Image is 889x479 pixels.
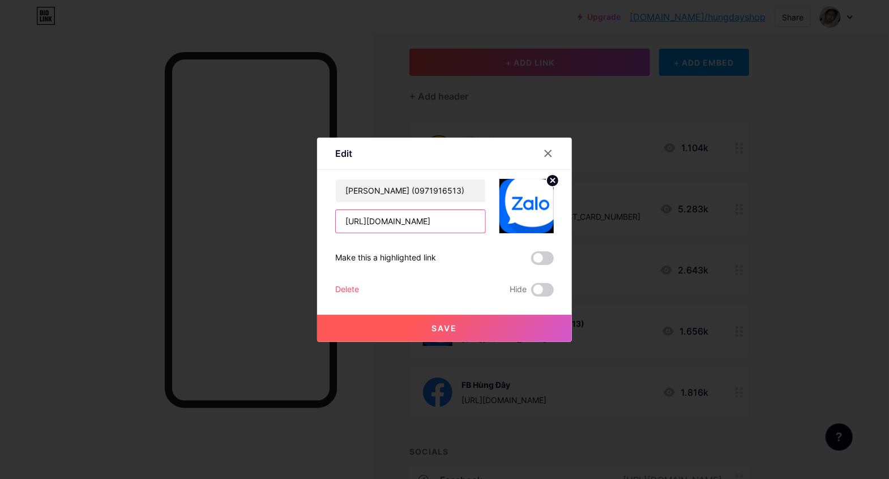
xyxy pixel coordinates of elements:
[335,283,359,297] div: Delete
[336,210,485,233] input: URL
[335,251,436,265] div: Make this a highlighted link
[317,315,572,342] button: Save
[510,283,527,297] span: Hide
[336,179,485,202] input: Title
[335,147,352,160] div: Edit
[432,323,458,333] span: Save
[499,179,554,233] img: link_thumbnail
